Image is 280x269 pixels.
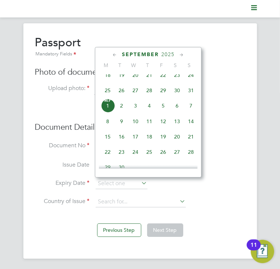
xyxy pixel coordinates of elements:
span: 29 [156,83,170,97]
span: 11 [142,114,156,128]
span: 6 [170,99,184,113]
span: 9 [115,114,129,128]
span: 25 [101,83,115,97]
span: 16 [115,130,129,144]
span: 12 [156,114,170,128]
span: 2025 [161,51,174,58]
input: Select one [96,178,147,189]
span: 22 [156,68,170,82]
span: 5 [156,99,170,113]
span: 21 [184,130,198,144]
span: 28 [142,83,156,97]
span: 1 [101,99,115,113]
span: 30 [170,83,184,97]
h2: Passport [35,35,81,58]
span: M [99,62,113,69]
span: 7 [184,99,198,113]
input: Search for... [96,196,186,207]
span: 28 [184,145,198,159]
h3: Document Details [35,122,245,133]
span: 18 [101,68,115,82]
label: Upload photo: [35,85,90,92]
span: 24 [184,68,198,82]
button: Open Resource Center, 11 new notifications [251,240,274,263]
span: September [122,51,159,58]
span: 20 [129,68,142,82]
label: Country of Issue [35,198,90,205]
span: 19 [156,130,170,144]
span: S [182,62,196,69]
label: Expiry Date [35,179,90,187]
span: 29 [101,160,115,174]
span: 13 [170,114,184,128]
span: 31 [184,83,198,97]
span: Sep [101,99,115,102]
span: 24 [129,145,142,159]
label: Document No [35,142,90,149]
span: 10 [129,114,142,128]
span: 23 [115,145,129,159]
span: 21 [142,68,156,82]
span: 30 [115,160,129,174]
span: 22 [101,145,115,159]
h3: Photo of document [35,67,245,78]
span: T [113,62,127,69]
div: Mandatory Fields [35,50,81,58]
span: 15 [101,130,115,144]
span: 3 [129,99,142,113]
label: Issue Date [35,161,90,169]
span: 14 [184,114,198,128]
span: 26 [156,145,170,159]
span: 27 [129,83,142,97]
div: 11 [250,245,257,254]
span: 26 [115,83,129,97]
span: 17 [129,130,142,144]
span: 23 [170,68,184,82]
button: Previous Step [97,223,141,237]
span: 19 [115,68,129,82]
span: W [127,62,141,69]
span: 27 [170,145,184,159]
span: F [154,62,168,69]
span: 4 [142,99,156,113]
span: 2 [115,99,129,113]
span: S [168,62,182,69]
span: 20 [170,130,184,144]
span: 18 [142,130,156,144]
span: 8 [101,114,115,128]
span: T [141,62,154,69]
button: Next Step [147,223,183,237]
span: 25 [142,145,156,159]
